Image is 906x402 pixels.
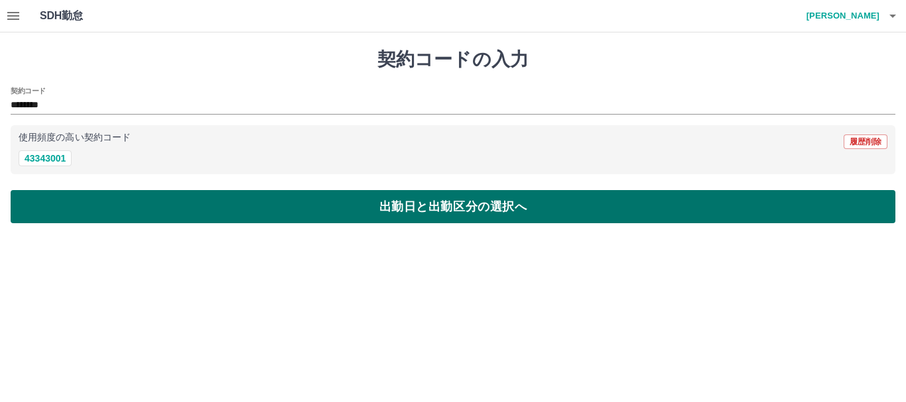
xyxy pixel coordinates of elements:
p: 使用頻度の高い契約コード [19,133,131,142]
button: 履歴削除 [844,134,887,149]
h2: 契約コード [11,85,46,96]
button: 43343001 [19,150,72,166]
button: 出勤日と出勤区分の選択へ [11,190,895,223]
h1: 契約コードの入力 [11,48,895,71]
